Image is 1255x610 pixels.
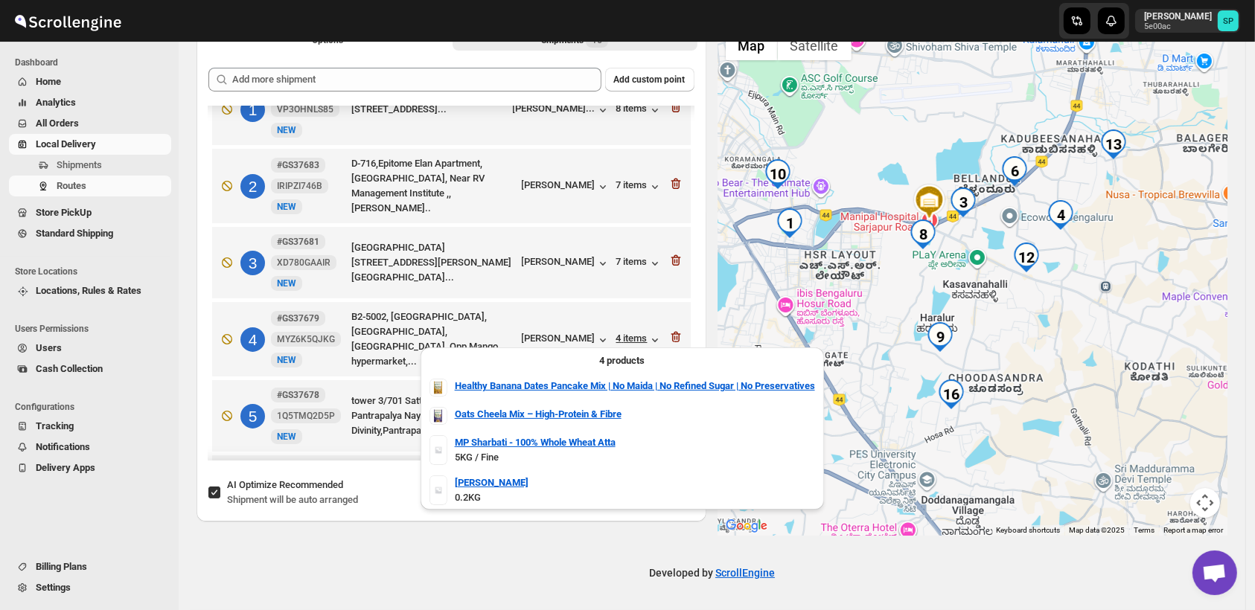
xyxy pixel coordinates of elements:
[936,379,966,409] div: 16
[1135,9,1240,33] button: User menu
[1144,10,1212,22] p: [PERSON_NAME]
[429,379,447,396] img: Item
[455,437,616,448] b: MP Sharbati - 100% Whole Wheat Atta
[616,103,662,118] button: 8 items
[522,256,610,271] button: [PERSON_NAME]
[455,407,622,422] a: Oats Cheela Mix – High-Protein & Fibre
[614,74,686,86] span: Add custom point
[1218,10,1239,31] span: Sulakshana Pundle
[513,103,595,114] div: [PERSON_NAME]...
[240,97,265,122] div: 1
[605,68,694,91] button: Add custom point
[36,363,103,374] span: Cash Collection
[9,113,171,134] button: All Orders
[36,76,61,87] span: Home
[15,323,171,335] span: Users Permissions
[522,333,610,347] button: [PERSON_NAME]
[277,390,319,400] b: #GS37678
[36,582,71,593] span: Settings
[15,57,171,68] span: Dashboard
[1223,16,1233,26] text: SP
[277,333,335,345] span: MYZ6K5QJKG
[9,457,171,478] button: Delivery Apps
[9,359,171,379] button: Cash Collection
[455,408,622,420] b: Oats Cheela Mix – High-Protein & Fibre
[9,176,171,196] button: Routes
[36,441,90,452] span: Notifications
[1144,22,1212,31] p: 5e00ac
[351,240,516,285] div: [GEOGRAPHIC_DATA][STREET_ADDRESS][PERSON_NAME][GEOGRAPHIC_DATA]...
[36,97,76,108] span: Analytics
[240,174,265,199] div: 2
[9,92,171,113] button: Analytics
[9,338,171,359] button: Users
[1099,129,1128,159] div: 13
[227,494,358,505] span: Shipment will be auto arranged
[1134,526,1155,534] a: Terms (opens in new tab)
[57,159,102,170] span: Shipments
[12,2,124,39] img: ScrollEngine
[277,202,296,212] span: NEW
[36,228,113,239] span: Standard Shipping
[36,420,74,431] span: Tracking
[455,450,815,465] p: 5KG / Fine
[9,280,171,301] button: Locations, Rules & Rates
[455,477,528,488] b: [PERSON_NAME]
[513,103,610,118] button: [PERSON_NAME]...
[240,251,265,275] div: 3
[351,102,507,117] div: [STREET_ADDRESS]...
[616,179,662,194] button: 7 items
[455,490,815,505] p: 0.2KG
[232,68,601,91] input: Add more shipment
[277,431,296,442] span: NEW
[649,565,775,580] p: Developed by
[197,56,706,466] div: Selected Shipments
[996,525,1060,536] button: Keyboard shortcuts
[763,159,793,189] div: 10
[722,516,771,536] a: Open this area in Google Maps (opens a new window)
[57,180,86,191] span: Routes
[455,435,616,450] a: MP Sharbati - 100% Whole Wheat Atta
[1046,200,1076,230] div: 4
[1163,526,1223,534] a: Report a map error
[277,180,322,192] span: IRIPZI746B
[9,155,171,176] button: Shipments
[726,30,778,60] button: Show street map
[240,327,265,352] div: 4
[277,103,333,115] span: VP3OHNLS85
[277,278,296,289] span: NEW
[1012,243,1041,272] div: 12
[616,333,662,347] button: 4 items
[277,237,319,247] b: #GS37681
[948,187,978,217] div: 3
[277,313,319,324] b: #GS37679
[277,257,330,269] span: XD780GAAIR
[722,516,771,536] img: Google
[1000,156,1029,186] div: 6
[36,138,96,150] span: Local Delivery
[36,561,87,572] span: Billing Plans
[616,256,662,271] button: 7 items
[455,475,528,490] a: [PERSON_NAME]
[522,179,610,194] button: [PERSON_NAME]
[36,118,79,129] span: All Orders
[1190,488,1220,518] button: Map camera controls
[15,266,171,277] span: Store Locations
[9,577,171,598] button: Settings
[455,380,815,391] b: Healthy Banana Dates Pancake Mix | No Maida | No Refined Sugar | No Preservatives
[429,353,815,368] div: 4 products
[277,410,335,422] span: 1Q5TMQ2D5P
[775,208,805,238] div: 1
[455,379,815,394] a: Healthy Banana Dates Pancake Mix | No Maida | No Refined Sugar | No Preservatives
[15,401,171,413] span: Configurations
[9,416,171,437] button: Tracking
[227,479,343,490] span: AI Optimize
[1069,526,1125,534] span: Map data ©2025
